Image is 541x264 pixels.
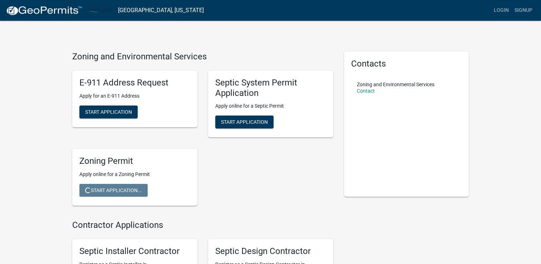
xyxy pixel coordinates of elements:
p: Apply for an E-911 Address [79,92,190,100]
p: Apply online for a Zoning Permit [79,171,190,178]
h5: Septic Design Contractor [215,246,326,256]
a: Contact [357,88,375,94]
h5: Septic Installer Contractor [79,246,190,256]
span: Start Application [85,109,132,114]
a: [GEOGRAPHIC_DATA], [US_STATE] [118,4,204,16]
span: Start Application [221,119,268,125]
span: Start Application... [85,187,142,193]
p: Zoning and Environmental Services [357,82,434,87]
button: Start Application... [79,184,148,197]
a: Signup [512,4,535,17]
button: Start Application [79,106,138,118]
img: Carlton County, Minnesota [88,5,112,15]
a: Login [491,4,512,17]
h5: Zoning Permit [79,156,190,166]
h4: Zoning and Environmental Services [72,52,333,62]
h5: Septic System Permit Application [215,78,326,98]
button: Start Application [215,116,274,128]
h4: Contractor Applications [72,220,333,230]
h5: E-911 Address Request [79,78,190,88]
p: Apply online for a Septic Permit [215,102,326,110]
h5: Contacts [351,59,462,69]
